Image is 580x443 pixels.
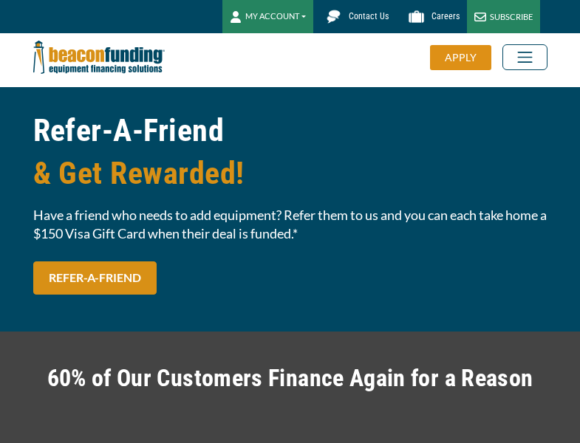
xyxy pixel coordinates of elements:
span: & Get Rewarded! [33,152,547,195]
div: APPLY [430,45,491,70]
a: Careers [396,4,467,30]
img: Beacon Funding Careers [403,4,429,30]
a: REFER-A-FRIEND [33,261,157,295]
img: Beacon Funding chat [321,4,347,30]
a: Contact Us [313,4,396,30]
h2: 60% of Our Customers Finance Again for a Reason [33,361,547,395]
a: APPLY [430,45,502,70]
span: Have a friend who needs to add equipment? Refer them to us and you can each take home a $150 Visa... [33,206,547,243]
img: Beacon Funding Corporation logo [33,33,165,81]
span: Careers [431,11,460,21]
span: Contact Us [349,11,389,21]
h1: Refer-A-Friend [33,109,547,195]
button: Toggle navigation [502,44,547,70]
